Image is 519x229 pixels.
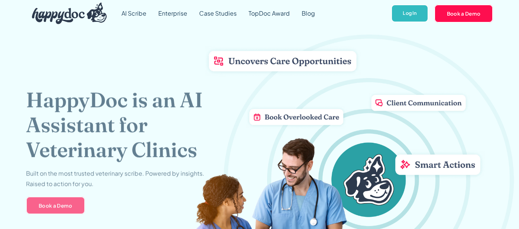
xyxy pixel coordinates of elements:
a: Book a Demo [434,4,493,22]
a: home [26,1,107,26]
h1: HappyDoc is an AI Assistant for Veterinary Clinics [26,87,236,162]
p: Built on the most trusted veterinary scribe. Powered by insights. Raised to action for you. [26,168,204,189]
a: Book a Demo [26,197,85,215]
img: HappyDoc Logo: A happy dog with his ear up, listening. [32,3,107,24]
a: Log In [391,4,428,23]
